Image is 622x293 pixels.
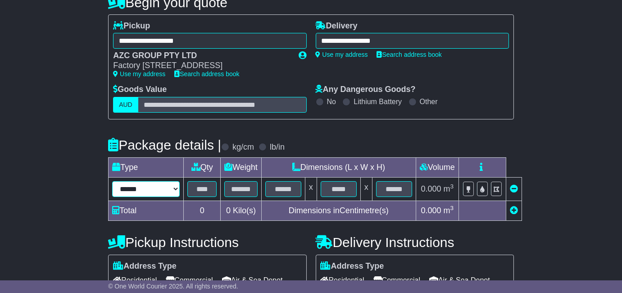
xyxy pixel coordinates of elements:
[316,235,514,250] h4: Delivery Instructions
[416,157,459,177] td: Volume
[221,157,262,177] td: Weight
[222,273,283,287] span: Air & Sea Depot
[221,201,262,220] td: Kilo(s)
[316,21,358,31] label: Delivery
[270,142,285,152] label: lb/in
[360,177,372,201] td: x
[450,183,454,190] sup: 3
[444,206,454,215] span: m
[354,97,402,106] label: Lithium Battery
[316,51,368,58] a: Use my address
[510,206,518,215] a: Add new item
[166,273,213,287] span: Commercial
[113,261,177,271] label: Address Type
[113,61,290,71] div: Factory [STREET_ADDRESS]
[184,201,221,220] td: 0
[109,157,184,177] td: Type
[113,70,165,78] a: Use my address
[113,273,157,287] span: Residential
[113,97,138,113] label: AUD
[305,177,317,201] td: x
[232,142,254,152] label: kg/cm
[184,157,221,177] td: Qty
[108,137,221,152] h4: Package details |
[420,97,438,106] label: Other
[429,273,490,287] span: Air & Sea Depot
[108,235,306,250] h4: Pickup Instructions
[113,85,167,95] label: Goods Value
[327,97,336,106] label: No
[316,85,416,95] label: Any Dangerous Goods?
[450,205,454,211] sup: 3
[421,184,441,193] span: 0.000
[174,70,239,78] a: Search address book
[510,184,518,193] a: Remove this item
[113,51,290,61] div: AZC GROUP PTY LTD
[113,21,150,31] label: Pickup
[421,206,441,215] span: 0.000
[108,283,238,290] span: © One World Courier 2025. All rights reserved.
[261,201,416,220] td: Dimensions in Centimetre(s)
[226,206,231,215] span: 0
[261,157,416,177] td: Dimensions (L x W x H)
[444,184,454,193] span: m
[109,201,184,220] td: Total
[321,273,364,287] span: Residential
[377,51,442,58] a: Search address book
[373,273,420,287] span: Commercial
[321,261,384,271] label: Address Type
